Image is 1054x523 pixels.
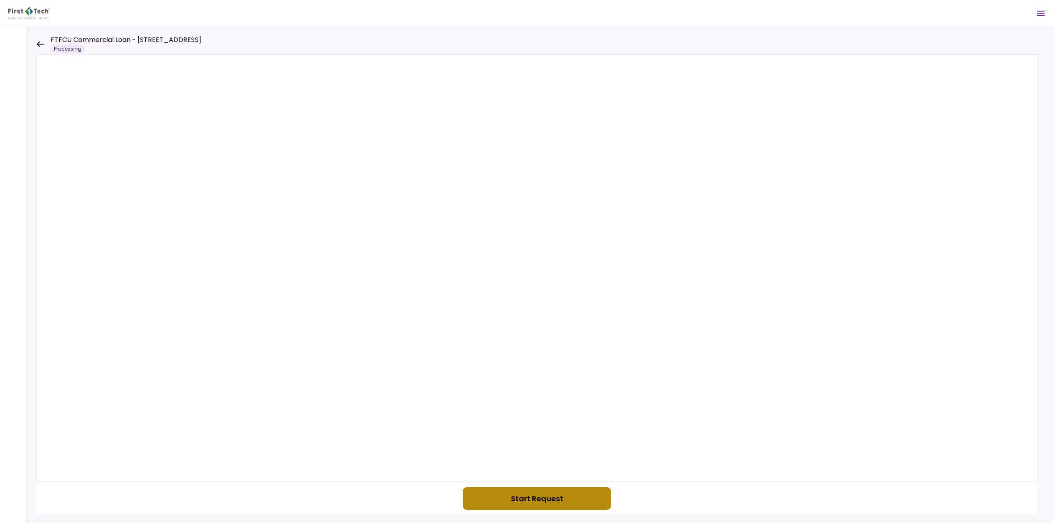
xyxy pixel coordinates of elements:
img: Partner icon [8,7,50,19]
div: Processing [51,45,85,53]
iframe: Welcome [36,54,1038,482]
h1: FTFCU Commercial Loan - [STREET_ADDRESS] [51,35,201,45]
button: Start Request [463,487,611,510]
button: Open menu [1031,3,1051,23]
